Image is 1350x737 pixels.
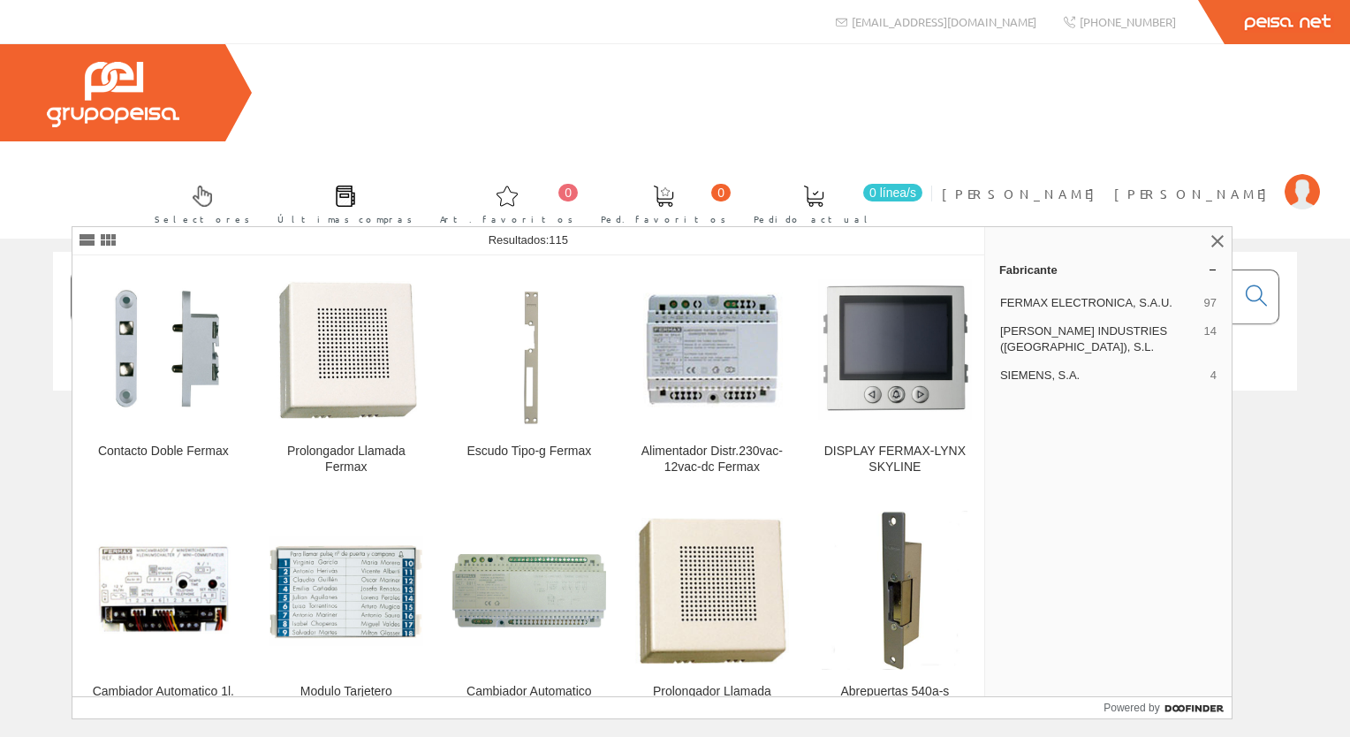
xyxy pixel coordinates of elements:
[985,255,1232,284] a: Fabricante
[1203,295,1216,311] span: 97
[87,284,240,416] img: Contacto Doble Fermax
[621,256,803,496] a: Alimentador Distr.230vac-12vac-dc Fermax Alimentador Distr.230vac-12vac-dc Fermax
[621,497,803,736] a: Prolongador Llamada C/zumbador Fermax Prolongador Llamada C/zumbador Fermax
[440,210,573,228] span: Art. favoritos
[852,14,1036,29] span: [EMAIL_ADDRESS][DOMAIN_NAME]
[754,210,874,228] span: Pedido actual
[87,684,240,716] div: Cambiador Automatico 1l. Fermax
[822,511,967,670] img: Abrepuertas 540a-s Max Fermax
[489,233,568,247] span: Resultados:
[269,536,423,646] img: Modulo Tarjetero Panoramico Fermax
[549,233,568,247] span: 115
[438,497,620,736] a: Cambiador Automatico Portero Fermax Cambiador Automatico Portero Fermax
[438,256,620,496] a: Escudo Tipo-g Fermax Escudo Tipo-g Fermax
[72,256,254,496] a: Contacto Doble Fermax Contacto Doble Fermax
[1104,697,1232,718] a: Powered by
[635,518,789,664] img: Prolongador Llamada C/zumbador Fermax
[277,210,413,228] span: Últimas compras
[818,279,972,420] img: DISPLAY FERMAX-LYNX SKYLINE
[137,171,259,235] a: Selectores
[87,444,240,460] div: Contacto Doble Fermax
[635,684,789,716] div: Prolongador Llamada C/zumbador Fermax
[863,184,922,201] span: 0 línea/s
[452,444,606,460] div: Escudo Tipo-g Fermax
[804,497,986,736] a: Abrepuertas 540a-s Max Fermax Abrepuertas 540a-s [PERSON_NAME]
[269,684,423,716] div: Modulo Tarjetero Panoramico Fermax
[942,171,1320,187] a: [PERSON_NAME] [PERSON_NAME]
[269,281,423,419] img: Prolongador Llamada Fermax
[818,684,972,716] div: Abrepuertas 540a-s [PERSON_NAME]
[255,256,437,496] a: Prolongador Llamada Fermax Prolongador Llamada Fermax
[53,413,1297,428] div: © Grupo Peisa
[452,684,606,716] div: Cambiador Automatico Portero Fermax
[1203,323,1216,355] span: 14
[87,536,240,646] img: Cambiador Automatico 1l. Fermax
[1104,700,1159,716] span: Powered by
[452,554,606,627] img: Cambiador Automatico Portero Fermax
[72,497,254,736] a: Cambiador Automatico 1l. Fermax Cambiador Automatico 1l. Fermax
[1080,14,1176,29] span: [PHONE_NUMBER]
[1000,368,1203,384] span: SIEMENS, S.A.
[818,444,972,475] div: DISPLAY FERMAX-LYNX SKYLINE
[260,171,421,235] a: Últimas compras
[804,256,986,496] a: DISPLAY FERMAX-LYNX SKYLINE DISPLAY FERMAX-LYNX SKYLINE
[635,444,789,475] div: Alimentador Distr.230vac-12vac-dc Fermax
[1210,368,1217,384] span: 4
[1000,295,1197,311] span: FERMAX ELECTRONICA, S.A.U.
[1000,323,1197,355] span: [PERSON_NAME] INDUSTRIES ([GEOGRAPHIC_DATA]), S.L.
[942,185,1276,202] span: [PERSON_NAME] [PERSON_NAME]
[635,285,789,414] img: Alimentador Distr.230vac-12vac-dc Fermax
[601,210,726,228] span: Ped. favoritos
[269,444,423,475] div: Prolongador Llamada Fermax
[155,210,250,228] span: Selectores
[47,62,179,127] img: Grupo Peisa
[481,270,577,429] img: Escudo Tipo-g Fermax
[711,184,731,201] span: 0
[255,497,437,736] a: Modulo Tarjetero Panoramico Fermax Modulo Tarjetero Panoramico Fermax
[558,184,578,201] span: 0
